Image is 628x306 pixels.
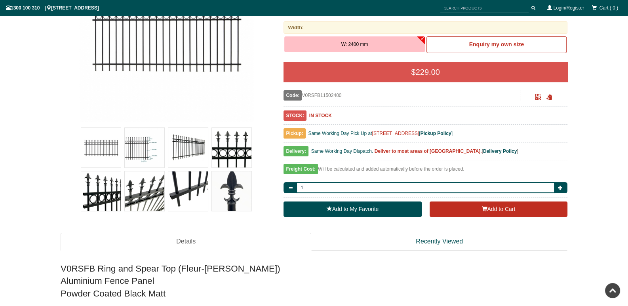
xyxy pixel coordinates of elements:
[284,146,567,160] div: [ ]
[125,171,164,211] img: V0RSFB - Ring and Spear Top (Fleur-de-lis) - Aluminium Fence Panel - Matte Black
[483,148,517,154] a: Delivery Policy
[309,113,332,118] b: IN STOCK
[212,171,251,211] img: V0RSFB - Ring and Spear Top (Fleur-de-lis) - Aluminium Fence Panel - Matte Black
[469,41,524,48] b: Enquiry my own size
[284,128,305,139] span: Pickup:
[426,36,567,53] a: Enquiry my own size
[61,233,311,251] a: Details
[311,233,567,251] a: Recently Viewed
[284,201,421,217] a: Add to My Favorite
[168,171,208,211] img: V0RSFB - Ring and Spear Top (Fleur-de-lis) - Aluminium Fence Panel - Matte Black
[416,68,440,76] span: 229.00
[81,171,121,211] img: V0RSFB - Ring and Spear Top (Fleur-de-lis) - Aluminium Fence Panel - Matte Black
[6,5,99,11] span: 1300 100 310 | [STREET_ADDRESS]
[308,131,453,136] span: Same Working Day Pick Up at [ ]
[284,110,306,121] span: STOCK:
[421,131,451,136] a: Pickup Policy
[125,128,164,167] img: V0RSFB - Ring and Spear Top (Fleur-de-lis) - Aluminium Fence Panel - Matte Black
[311,148,373,154] span: Same Working Day Dispatch.
[61,262,567,300] h2: V0RSFB Ring and Spear Top (Fleur-[PERSON_NAME]) Aluminium Fence Panel Powder Coated Black Matt
[284,21,567,34] div: Width:
[430,201,567,217] button: Add to Cart
[284,164,318,174] span: Freight Cost:
[284,90,302,101] span: Code:
[168,128,208,167] img: V0RSFB - Ring and Spear Top (Fleur-de-lis) - Aluminium Fence Panel - Matte Black
[81,128,121,167] img: V0RSFB - Ring and Spear Top (Fleur-de-lis) - Aluminium Fence Panel - Matte Black
[284,146,308,156] span: Delivery:
[375,148,482,154] b: Deliver to most areas of [GEOGRAPHIC_DATA].
[341,42,368,47] span: W: 2400 mm
[440,3,529,13] input: SEARCH PRODUCTS
[546,94,552,100] span: Click to copy the URL
[284,164,567,178] div: Will be calculated and added automatically before the order is placed.
[284,62,567,82] div: $
[284,90,520,101] div: V0RSFB11502400
[372,131,419,136] a: [STREET_ADDRESS]
[599,5,618,11] span: Cart ( 0 )
[212,128,251,167] img: V0RSFB - Ring and Spear Top (Fleur-de-lis) - Aluminium Fence Panel - Matte Black
[284,36,424,52] button: W: 2400 mm
[554,5,584,11] a: Login/Register
[535,95,541,101] a: Click to enlarge and scan to share.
